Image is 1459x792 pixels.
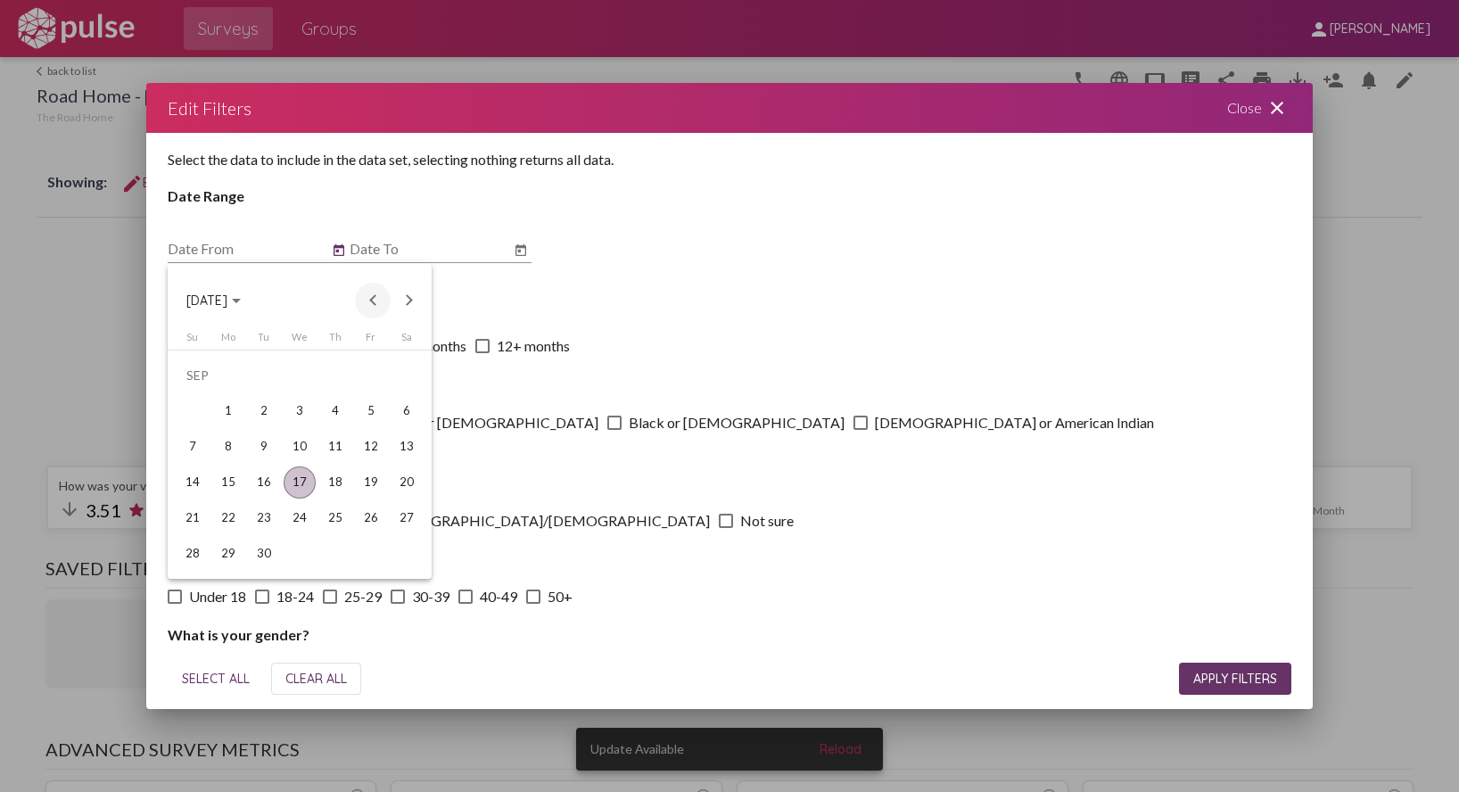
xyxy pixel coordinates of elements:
[282,393,317,429] td: September 3, 2025
[210,536,246,572] td: September 29, 2025
[389,429,425,465] td: September 13, 2025
[210,331,246,350] th: Monday
[389,500,425,536] td: September 27, 2025
[282,465,317,500] td: September 17, 2025
[317,331,353,350] th: Thursday
[355,431,387,463] div: 12
[391,502,423,534] div: 27
[319,466,351,499] div: 18
[391,395,423,427] div: 6
[353,393,389,429] td: September 5, 2025
[246,536,282,572] td: September 30, 2025
[212,395,244,427] div: 1
[175,536,210,572] td: September 28, 2025
[391,431,423,463] div: 13
[282,331,317,350] th: Wednesday
[175,331,210,350] th: Sunday
[177,466,209,499] div: 14
[246,500,282,536] td: September 23, 2025
[353,331,389,350] th: Friday
[177,502,209,534] div: 21
[246,429,282,465] td: September 9, 2025
[210,500,246,536] td: September 22, 2025
[353,465,389,500] td: September 19, 2025
[355,395,387,427] div: 5
[391,466,423,499] div: 20
[282,429,317,465] td: September 10, 2025
[175,358,425,393] td: SEP
[284,466,316,499] div: 17
[172,283,255,318] button: Choose month and year
[355,502,387,534] div: 26
[319,502,351,534] div: 25
[282,500,317,536] td: September 24, 2025
[389,393,425,429] td: September 6, 2025
[246,465,282,500] td: September 16, 2025
[177,538,209,570] div: 28
[284,431,316,463] div: 10
[210,393,246,429] td: September 1, 2025
[317,465,353,500] td: September 18, 2025
[246,331,282,350] th: Tuesday
[391,283,426,318] button: Next month
[319,431,351,463] div: 11
[284,395,316,427] div: 3
[212,538,244,570] div: 29
[177,431,209,463] div: 7
[248,395,280,427] div: 2
[175,429,210,465] td: September 7, 2025
[248,466,280,499] div: 16
[317,500,353,536] td: September 25, 2025
[246,393,282,429] td: September 2, 2025
[389,465,425,500] td: September 20, 2025
[210,429,246,465] td: September 8, 2025
[317,393,353,429] td: September 4, 2025
[210,465,246,500] td: September 15, 2025
[175,500,210,536] td: September 21, 2025
[212,466,244,499] div: 15
[186,293,227,309] span: [DATE]
[353,500,389,536] td: September 26, 2025
[212,502,244,534] div: 22
[248,538,280,570] div: 30
[353,429,389,465] td: September 12, 2025
[175,465,210,500] td: September 14, 2025
[284,502,316,534] div: 24
[248,502,280,534] div: 23
[389,331,425,350] th: Saturday
[355,283,391,318] button: Previous month
[319,395,351,427] div: 4
[355,466,387,499] div: 19
[212,431,244,463] div: 8
[248,431,280,463] div: 9
[317,429,353,465] td: September 11, 2025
